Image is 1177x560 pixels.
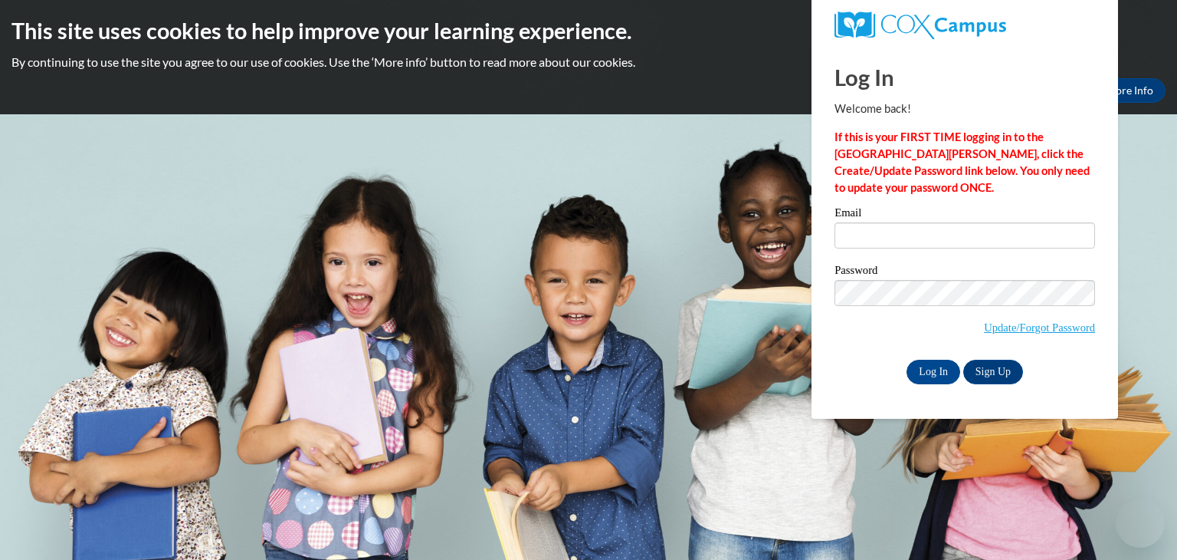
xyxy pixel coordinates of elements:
input: Log In [907,360,960,384]
a: COX Campus [834,12,1095,39]
iframe: Button to launch messaging window [1116,499,1165,548]
strong: If this is your FIRST TIME logging in to the [GEOGRAPHIC_DATA][PERSON_NAME], click the Create/Upd... [834,130,1090,194]
p: By continuing to use the site you agree to our use of cookies. Use the ‘More info’ button to read... [11,54,1166,71]
a: Update/Forgot Password [984,321,1095,334]
h1: Log In [834,61,1095,93]
a: Sign Up [963,360,1023,384]
a: More Info [1093,78,1166,103]
label: Password [834,265,1095,280]
p: Welcome back! [834,100,1095,117]
label: Email [834,207,1095,222]
h2: This site uses cookies to help improve your learning experience. [11,15,1166,46]
img: COX Campus [834,12,1006,39]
